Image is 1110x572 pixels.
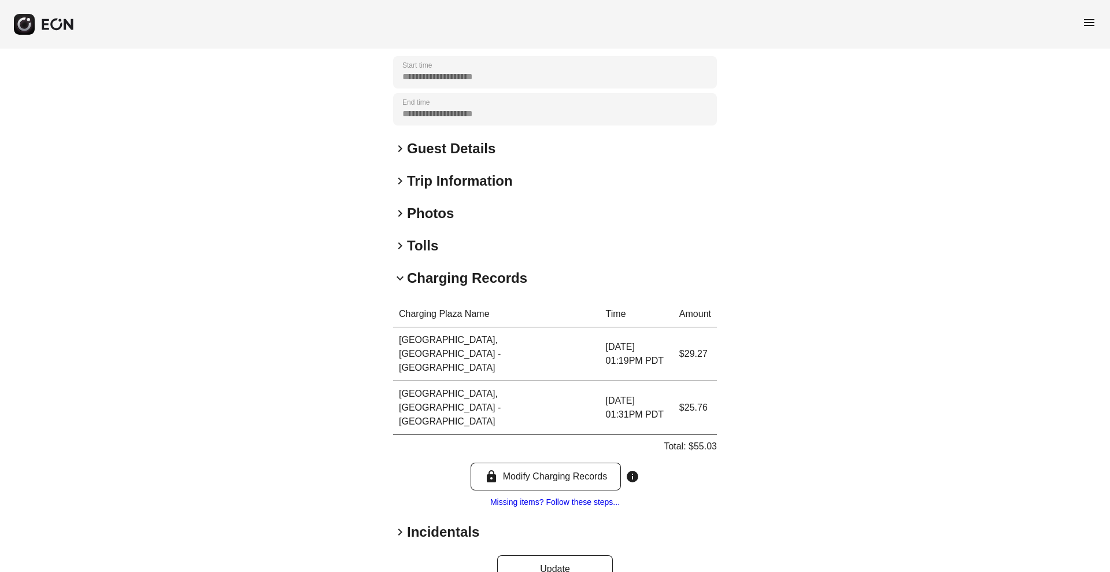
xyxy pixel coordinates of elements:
td: $25.76 [674,381,717,435]
h2: Charging Records [407,269,527,287]
span: info [626,470,639,484]
span: keyboard_arrow_right [393,525,407,539]
h2: Tolls [407,237,438,255]
td: [DATE] 01:31PM PDT [600,381,674,435]
td: [GEOGRAPHIC_DATA], [GEOGRAPHIC_DATA] - [GEOGRAPHIC_DATA] [393,381,600,435]
h2: Photos [407,204,454,223]
span: menu [1082,16,1096,29]
h2: Trip Information [407,172,513,190]
th: Time [600,301,674,327]
span: keyboard_arrow_right [393,142,407,156]
p: Total: $55.03 [664,440,717,453]
span: keyboard_arrow_right [393,239,407,253]
h2: Guest Details [407,139,495,158]
td: [DATE] 01:19PM PDT [600,327,674,381]
span: keyboard_arrow_right [393,206,407,220]
span: keyboard_arrow_down [393,271,407,285]
th: Charging Plaza Name [393,301,600,327]
span: lock [484,470,498,484]
td: [GEOGRAPHIC_DATA], [GEOGRAPHIC_DATA] - [GEOGRAPHIC_DATA] [393,327,600,381]
th: Amount [674,301,717,327]
button: Modify Charging Records [471,463,621,490]
span: keyboard_arrow_right [393,174,407,188]
a: Missing items? Follow these steps... [490,497,620,507]
h2: Incidentals [407,523,479,541]
td: $29.27 [674,327,717,381]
